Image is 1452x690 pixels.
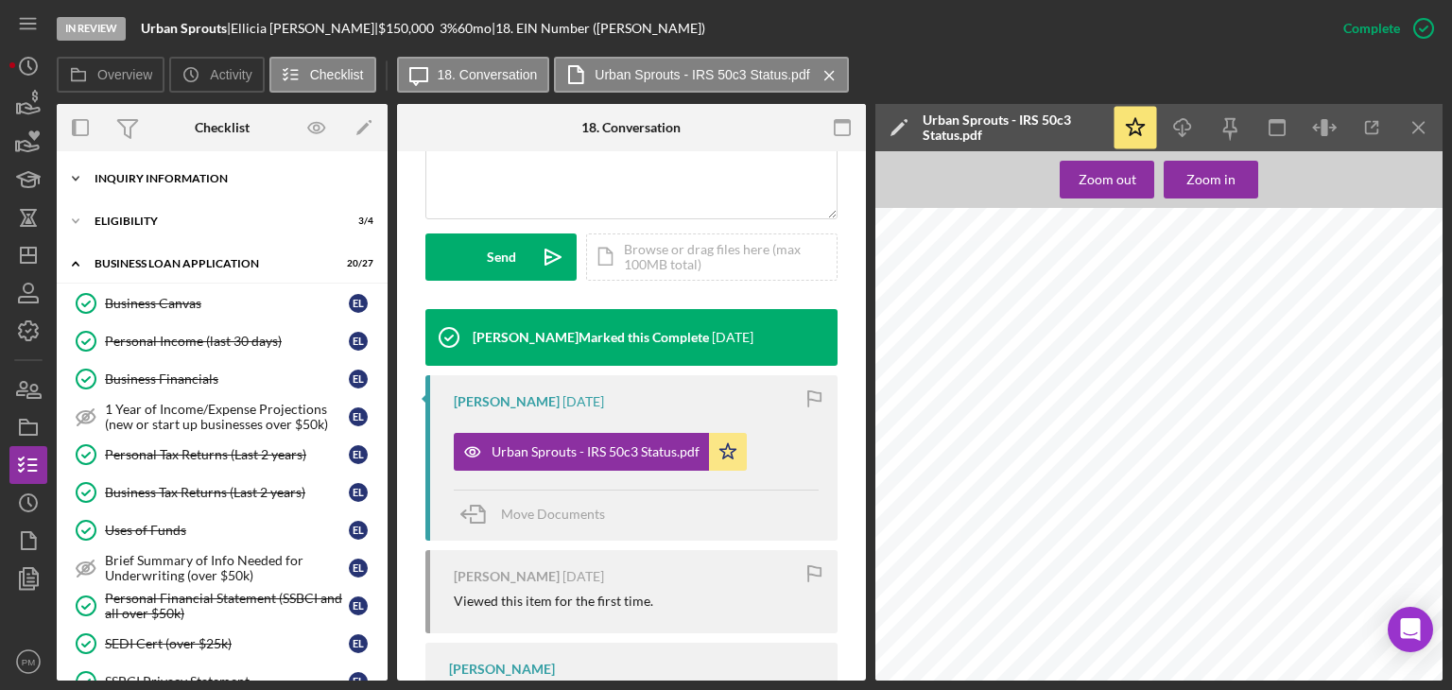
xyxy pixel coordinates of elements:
a: Personal Financial Statement (SSBCI and all over $50k)EL [66,587,378,625]
time: 2025-08-22 16:32 [562,569,604,584]
div: E L [349,445,368,464]
div: 3 % [440,21,458,36]
div: 1 Year of Income/Expense Projections (new or start up businesses over $50k) [105,402,349,432]
div: E L [349,294,368,313]
div: Uses of Funds [105,523,349,538]
div: | [141,21,231,36]
div: Complete [1343,9,1400,47]
label: Checklist [310,67,364,82]
button: Overview [57,57,164,93]
button: PM [9,643,47,681]
label: Overview [97,67,152,82]
button: Zoom out [1060,161,1154,198]
div: Ellicia [PERSON_NAME] | [231,21,378,36]
div: Zoom in [1186,161,1236,198]
div: E L [349,483,368,502]
a: SEDI Cert (over $25k)EL [66,625,378,663]
div: [PERSON_NAME] Marked this Complete [473,330,709,345]
button: Complete [1324,9,1443,47]
span: $150,000 [378,20,434,36]
label: Activity [210,67,251,82]
div: Checklist [195,120,250,135]
button: Move Documents [454,491,624,538]
div: | 18. EIN Number ([PERSON_NAME]) [492,21,705,36]
div: Personal Tax Returns (Last 2 years) [105,447,349,462]
div: Brief Summary of Info Needed for Underwriting (over $50k) [105,553,349,583]
button: Checklist [269,57,376,93]
div: E L [349,407,368,426]
div: ELIGIBILITY [95,216,326,227]
div: Business Tax Returns (Last 2 years) [105,485,349,500]
div: [PERSON_NAME] [454,394,560,409]
div: Zoom out [1079,161,1136,198]
div: 18. Conversation [581,120,681,135]
time: 2025-08-22 18:26 [712,330,753,345]
div: Business Canvas [105,296,349,311]
button: Zoom in [1164,161,1258,198]
div: Business Financials [105,371,349,387]
div: Open Intercom Messenger [1388,607,1433,652]
a: Personal Income (last 30 days)EL [66,322,378,360]
a: Brief Summary of Info Needed for Underwriting (over $50k)EL [66,549,378,587]
text: PM [22,657,35,667]
div: Urban Sprouts - IRS 50c3 Status.pdf [492,444,700,459]
div: SEDI Cert (over $25k) [105,636,349,651]
a: Uses of FundsEL [66,511,378,549]
div: SSBCI Privacy Statement [105,674,349,689]
label: Urban Sprouts - IRS 50c3 Status.pdf [595,67,809,82]
div: Viewed this item for the first time. [454,594,653,609]
div: Personal Income (last 30 days) [105,334,349,349]
b: Urban Sprouts [141,20,227,36]
div: E L [349,521,368,540]
time: 2025-08-22 16:32 [562,394,604,409]
div: E L [349,332,368,351]
a: Business FinancialsEL [66,360,378,398]
div: In Review [57,17,126,41]
button: Urban Sprouts - IRS 50c3 Status.pdf [554,57,848,93]
div: E L [349,634,368,653]
button: Send [425,233,577,281]
a: 1 Year of Income/Expense Projections (new or start up businesses over $50k)EL [66,398,378,436]
div: E L [349,559,368,578]
div: Send [487,233,516,281]
div: Urban Sprouts - IRS 50c3 Status.pdf [923,112,1102,143]
div: 20 / 27 [339,258,373,269]
label: 18. Conversation [438,67,538,82]
div: INQUIRY INFORMATION [95,173,364,184]
div: BUSINESS LOAN APPLICATION [95,258,326,269]
a: Business Tax Returns (Last 2 years)EL [66,474,378,511]
a: Business CanvasEL [66,285,378,322]
div: 3 / 4 [339,216,373,227]
div: E L [349,370,368,388]
div: [PERSON_NAME] [454,569,560,584]
div: 60 mo [458,21,492,36]
div: [PERSON_NAME] [449,662,555,677]
div: E L [349,596,368,615]
button: Urban Sprouts - IRS 50c3 Status.pdf [454,433,747,471]
div: Personal Financial Statement (SSBCI and all over $50k) [105,591,349,621]
a: Personal Tax Returns (Last 2 years)EL [66,436,378,474]
button: Activity [169,57,264,93]
button: 18. Conversation [397,57,550,93]
span: Move Documents [501,506,605,522]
